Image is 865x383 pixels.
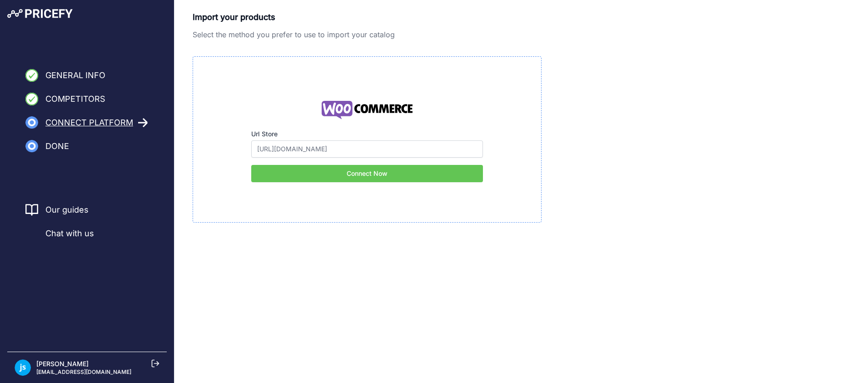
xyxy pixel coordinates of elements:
p: [PERSON_NAME] [36,359,131,368]
img: Pricefy Logo [7,9,73,18]
p: [EMAIL_ADDRESS][DOMAIN_NAME] [36,368,131,376]
label: Url Store [251,129,483,139]
span: Connect Platform [45,116,133,129]
button: Connect Now [251,165,483,182]
span: Done [45,140,69,153]
a: Our guides [45,204,89,216]
input: https://www.storeurl.com [251,140,483,158]
span: Chat with us [45,227,94,240]
p: Import your products [193,11,542,24]
p: Select the method you prefer to use to import your catalog [193,29,542,40]
span: Competitors [45,93,105,105]
a: Chat with us [25,227,94,240]
span: General Info [45,69,105,82]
